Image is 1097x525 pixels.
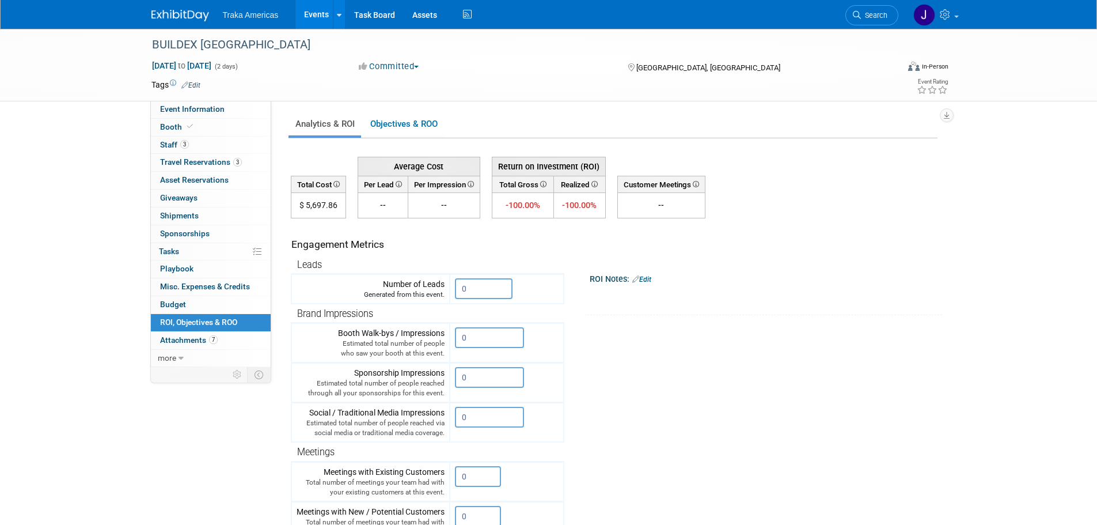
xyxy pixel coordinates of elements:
[233,158,242,167] span: 3
[151,278,271,296] a: Misc. Expenses & Credits
[297,339,445,358] div: Estimated total number of people who saw your booth at this event.
[151,207,271,225] a: Shipments
[148,35,881,55] div: BUILDEX [GEOGRAPHIC_DATA]
[151,154,271,171] a: Travel Reservations3
[247,367,271,382] td: Toggle Event Tabs
[297,478,445,497] div: Total number of meetings your team had with your existing customers at this event.
[917,79,948,85] div: Event Rating
[297,278,445,300] div: Number of Leads
[180,140,189,149] span: 3
[160,140,189,149] span: Staff
[160,193,198,202] span: Giveaways
[297,466,445,497] div: Meetings with Existing Customers
[160,300,186,309] span: Budget
[223,10,279,20] span: Traka Americas
[297,327,445,358] div: Booth Walk-bys / Impressions
[622,199,700,211] div: --
[151,243,271,260] a: Tasks
[921,62,948,71] div: In-Person
[506,200,540,210] span: -100.00%
[187,123,193,130] i: Booth reservation complete
[492,157,605,176] th: Return on Investment (ROI)
[160,282,250,291] span: Misc. Expenses & Credits
[160,104,225,114] span: Event Information
[297,379,445,398] div: Estimated total number of people reached through all your sponsorships for this event.
[151,225,271,243] a: Sponsorships
[380,201,386,210] span: --
[297,308,373,319] span: Brand Impressions
[291,193,346,218] td: $ 5,697.86
[214,63,238,70] span: (2 days)
[151,137,271,154] a: Staff3
[151,101,271,118] a: Event Information
[151,79,200,90] td: Tags
[297,290,445,300] div: Generated from this event.
[908,62,920,71] img: Format-Inperson.png
[291,237,559,252] div: Engagement Metrics
[151,10,209,21] img: ExhibitDay
[160,318,237,327] span: ROI, Objectives & ROO
[358,176,408,192] th: Per Lead
[289,113,361,135] a: Analytics & ROI
[160,264,193,273] span: Playbook
[151,119,271,136] a: Booth
[297,367,445,398] div: Sponsorship Impressions
[554,176,605,192] th: Realized
[861,11,887,20] span: Search
[590,270,943,285] div: ROI Notes:
[562,200,597,210] span: -100.00%
[617,176,705,192] th: Customer Meetings
[160,175,229,184] span: Asset Reservations
[176,61,187,70] span: to
[845,5,898,25] a: Search
[151,172,271,189] a: Asset Reservations
[151,190,271,207] a: Giveaways
[151,296,271,314] a: Budget
[151,332,271,349] a: Attachments7
[160,211,199,220] span: Shipments
[363,113,444,135] a: Objectives & ROO
[636,63,780,72] span: [GEOGRAPHIC_DATA], [GEOGRAPHIC_DATA]
[159,247,179,256] span: Tasks
[160,122,195,131] span: Booth
[830,60,949,77] div: Event Format
[913,4,935,26] img: Jamie Saenz
[441,201,447,210] span: --
[209,335,218,344] span: 7
[355,61,423,73] button: Committed
[632,275,651,284] a: Edit
[160,335,218,345] span: Attachments
[151,350,271,367] a: more
[151,314,271,331] a: ROI, Objectives & ROO
[297,418,445,438] div: Estimated total number of people reached via social media or traditional media coverage.
[151,260,271,278] a: Playbook
[160,229,210,238] span: Sponsorships
[492,176,554,192] th: Total Gross
[408,176,480,192] th: Per Impression
[291,176,346,192] th: Total Cost
[160,157,242,167] span: Travel Reservations
[158,353,176,362] span: more
[181,81,200,89] a: Edit
[297,407,445,438] div: Social / Traditional Media Impressions
[297,259,322,270] span: Leads
[151,61,212,71] span: [DATE] [DATE]
[227,367,248,382] td: Personalize Event Tab Strip
[358,157,480,176] th: Average Cost
[297,447,335,458] span: Meetings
